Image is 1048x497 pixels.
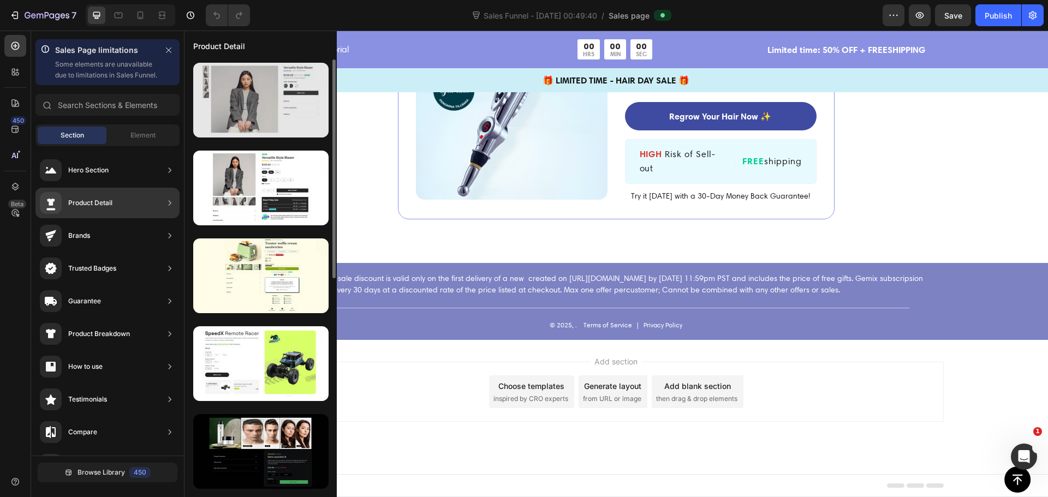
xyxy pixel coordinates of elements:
span: | [550,125,553,136]
div: Publish [985,10,1012,21]
div: Product Breakdown [68,328,130,339]
iframe: Design area [184,31,1048,497]
strong: FREE [558,125,580,136]
p: Some elements are unavailable due to limitations in Sales Funnel. [55,59,158,81]
button: Browse Library450 [38,463,177,482]
div: Undo/Redo [206,4,250,26]
input: Search Sections & Elements [35,94,180,116]
span: Element [130,130,156,140]
p: shipping [558,124,618,138]
span: then drag & drop elements [472,363,553,373]
span: / [602,10,604,21]
p: © 2025, . [366,290,393,300]
div: Choose templates [314,350,380,361]
button: Save [935,4,971,26]
span: from URL or image [399,363,457,373]
span: Try it [DATE] with a 30-Day Money Back Guarantee! [447,160,626,170]
div: Testimonials [68,394,107,405]
span: Sales page [609,10,650,21]
span: 1 [1033,427,1042,436]
div: 450 [129,467,151,478]
strong: HIGH [456,118,479,129]
span: Save [944,11,962,20]
p: 7 [72,9,76,22]
p: Terms of Service [400,290,448,300]
div: Guarantee [68,296,101,307]
div: Compare [68,427,97,438]
span: Browse Library [78,468,125,477]
iframe: Intercom live chat [1011,444,1037,470]
p: Sales Page limitations [55,44,158,57]
p: *Special sale discount is valid only on the first delivery of a new created on [URL][DOMAIN_NAME]... [122,242,742,265]
button: 7 [4,4,81,26]
p: Privacy Policy [460,290,498,300]
a: Regrow Your Hair Now ✨ [441,71,633,100]
div: Hero Section [68,165,109,176]
div: Beta [8,200,26,208]
p: Regrow Your Hair Now ✨ [485,80,587,92]
p: Risk of Sell-out [456,117,544,145]
div: Add blank section [480,350,547,361]
p: | [452,290,455,300]
div: Trusted Badges [68,263,116,274]
div: 450 [10,116,26,125]
button: Publish [975,4,1021,26]
div: Brands [68,230,90,241]
span: inspired by CRO experts [309,363,384,373]
div: Generate layout [400,350,457,361]
div: How to use [68,361,103,372]
span: Sales Funnel - [DATE] 00:49:40 [481,10,599,21]
div: Product Detail [68,197,112,208]
span: Add section [406,325,458,337]
span: Section [61,130,84,140]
